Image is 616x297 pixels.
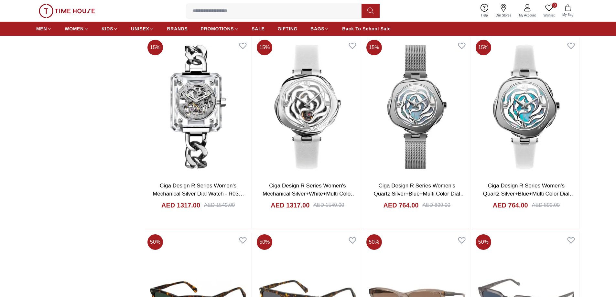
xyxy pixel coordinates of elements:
a: KIDS [102,23,118,35]
span: 50 % [366,234,382,250]
span: 15 % [366,40,382,55]
span: KIDS [102,26,113,32]
span: Our Stores [493,13,514,18]
h4: AED 1317.00 [161,201,200,210]
span: Help [479,13,491,18]
a: Back To School Sale [342,23,391,35]
img: Ciga Design R Series Women's Quartz Silver+Blue+Multi Color Dial Watch - R012-SISI-W3 [364,37,470,176]
div: AED 899.00 [532,201,560,209]
a: Ciga Design R Series Women's Quartz Silver+Blue+Multi Color Dial Watch - R012-SISI-W1 [483,183,575,205]
a: BAGS [310,23,329,35]
a: Ciga Design R Series Women's Mechanical Silver Dial Watch - R032-CS01-W5WH [153,183,244,205]
span: My Account [516,13,538,18]
div: AED 1549.00 [204,201,235,209]
span: SALE [252,26,265,32]
span: 50 % [147,234,163,250]
img: Ciga Design R Series Women's Mechanical Silver Dial Watch - R032-CS01-W5WH [145,37,251,176]
a: 0Wishlist [540,3,558,19]
img: Ciga Design R Series Women's Mechanical Silver+White+Multi Color Dial Watch - R022-SISI-W1 [254,37,361,176]
span: BAGS [310,26,324,32]
h4: AED 764.00 [493,201,528,210]
span: 0 [552,3,557,8]
span: GIFTING [277,26,297,32]
span: BRANDS [167,26,188,32]
span: Back To School Sale [342,26,391,32]
span: WOMEN [65,26,84,32]
span: 50 % [257,234,272,250]
span: Wishlist [541,13,557,18]
span: MEN [36,26,47,32]
a: PROMOTIONS [201,23,239,35]
div: AED 899.00 [422,201,450,209]
span: 15 % [147,40,163,55]
a: Ciga Design R Series Women's Quartz Silver+Blue+Multi Color Dial Watch - R012-SISI-W3 [373,183,465,205]
img: Ciga Design R Series Women's Quartz Silver+Blue+Multi Color Dial Watch - R012-SISI-W1 [473,37,579,176]
a: GIFTING [277,23,297,35]
a: UNISEX [131,23,154,35]
a: MEN [36,23,52,35]
a: SALE [252,23,265,35]
span: 15 % [476,40,491,55]
span: My Bag [560,12,576,17]
div: AED 1549.00 [313,201,344,209]
img: ... [39,4,95,18]
a: Help [477,3,492,19]
a: Ciga Design R Series Women's Mechanical Silver+White+Multi Color Dial Watch - R022-SISI-W1 [263,183,356,205]
a: WOMEN [65,23,89,35]
span: PROMOTIONS [201,26,234,32]
span: 15 % [257,40,272,55]
span: UNISEX [131,26,149,32]
a: BRANDS [167,23,188,35]
h4: AED 764.00 [384,201,419,210]
span: 50 % [476,234,491,250]
h4: AED 1317.00 [271,201,309,210]
button: My Bag [558,3,577,18]
a: Our Stores [492,3,515,19]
